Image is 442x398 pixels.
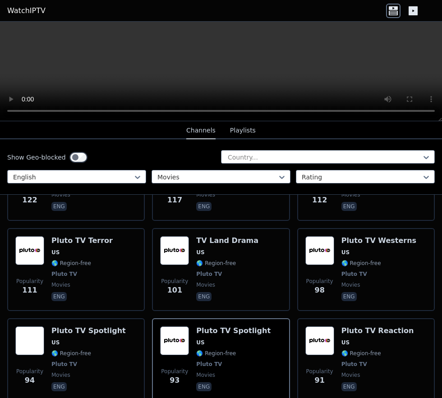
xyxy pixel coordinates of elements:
span: movies [341,191,360,198]
span: Pluto TV [341,361,367,368]
span: movies [196,371,215,379]
span: 101 [167,285,182,296]
span: movies [51,191,70,198]
span: Popularity [306,278,333,285]
span: 111 [22,285,37,296]
span: movies [196,281,215,288]
span: 🌎 Region-free [196,260,236,267]
p: eng [341,382,357,391]
span: US [196,249,204,256]
h6: Pluto TV Spotlight [196,326,271,335]
label: Show Geo-blocked [7,153,66,162]
img: Pluto TV Reaction [305,326,334,355]
span: Popularity [16,278,43,285]
p: eng [196,202,212,211]
p: eng [341,202,357,211]
span: 🌎 Region-free [196,350,236,357]
span: Pluto TV [196,361,222,368]
button: Channels [186,122,216,139]
span: 94 [25,375,35,386]
span: Pluto TV [51,270,77,278]
img: TV Land Drama [160,236,189,265]
span: Pluto TV [196,270,222,278]
span: US [341,249,350,256]
span: Popularity [161,278,188,285]
span: 98 [315,285,325,296]
button: Playlists [230,122,256,139]
span: 🌎 Region-free [51,260,91,267]
a: WatchIPTV [7,5,46,16]
p: eng [51,292,67,301]
h6: Pluto TV Reaction [341,326,414,335]
span: 93 [170,375,180,386]
span: Popularity [161,368,188,375]
h6: Pluto TV Terror [51,236,113,245]
span: Pluto TV [341,270,367,278]
span: movies [341,281,360,288]
span: movies [51,371,70,379]
span: 🌎 Region-free [51,350,91,357]
span: Pluto TV [51,361,77,368]
span: 91 [315,375,325,386]
img: Pluto TV Spotlight [15,326,44,355]
span: Popularity [306,368,333,375]
span: US [196,339,204,346]
span: US [51,339,60,346]
h6: TV Land Drama [196,236,258,245]
img: Pluto TV Terror [15,236,44,265]
span: 🌎 Region-free [341,350,381,357]
img: Pluto TV Spotlight [160,326,189,355]
span: US [51,249,60,256]
h6: Pluto TV Spotlight [51,326,126,335]
p: eng [196,382,212,391]
span: movies [51,281,70,288]
p: eng [51,382,67,391]
span: 122 [22,195,37,206]
span: 117 [167,195,182,206]
p: eng [196,292,212,301]
span: movies [341,371,360,379]
img: Pluto TV Westerns [305,236,334,265]
span: movies [196,191,215,198]
p: eng [51,202,67,211]
h6: Pluto TV Westerns [341,236,416,245]
span: US [341,339,350,346]
span: 🌎 Region-free [341,260,381,267]
span: 112 [312,195,327,206]
span: Popularity [16,368,43,375]
p: eng [341,292,357,301]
